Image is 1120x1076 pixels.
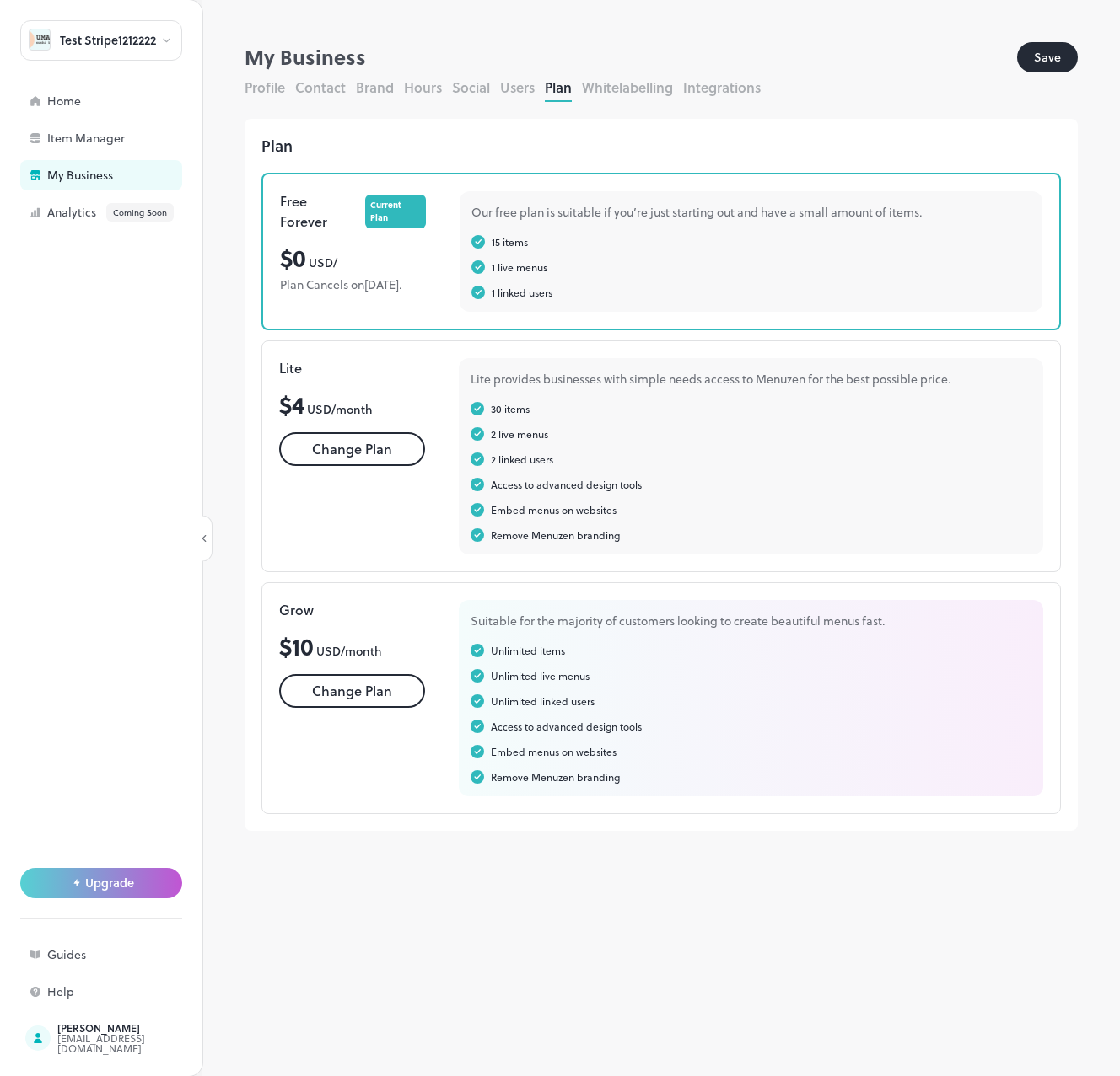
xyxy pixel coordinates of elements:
div: Free Forever [280,191,357,232]
span: USD/ [309,254,337,271]
div: Current Plan [365,195,426,228]
div: 2 live menus [491,426,548,442]
div: Plan Cancels on [DATE] . [280,276,426,293]
button: Hours [404,78,442,97]
div: [PERSON_NAME] [57,1023,216,1033]
div: Plan [261,136,1061,156]
div: Analytics [47,203,216,222]
span: USD/ month [316,642,382,660]
div: Embed menus on websites [491,744,617,759]
button: Whitelabelling [582,78,673,97]
button: Save [1017,42,1078,72]
span: $ 0 [280,240,306,275]
div: 1 linked users [492,285,552,300]
div: Unlimited linked users [491,693,595,709]
div: 15 items [492,234,528,249]
div: Lite provides businesses with simple needs access to Menuzen for the best possible price. [471,370,1031,388]
div: 2 linked users [491,452,553,467]
span: $ 4 [279,387,304,421]
button: Profile [245,78,285,97]
div: 30 items [491,401,530,416]
div: Help [47,986,216,998]
button: Users [500,78,535,97]
div: Embed menus on websites [491,502,617,517]
div: [EMAIL_ADDRESS][DOMAIN_NAME] [57,1033,216,1053]
div: Coming Soon [106,203,174,222]
span: Upgrade [85,876,134,890]
button: Change Plan [279,432,425,466]
div: Lite [279,358,302,378]
div: Unlimited live menus [491,668,590,683]
button: Brand [356,78,394,97]
div: Guides [47,949,216,961]
img: avatar [30,29,50,50]
div: Test Stripe1212222 [60,35,156,46]
div: 1 live menus [492,260,547,275]
div: Suitable for the majority of customers looking to create beautiful menus fast. [471,612,1031,629]
div: My Business [47,169,216,181]
button: Change Plan [279,674,425,708]
div: Access to advanced design tools [491,477,642,492]
button: Integrations [683,78,761,97]
div: Home [47,95,216,107]
span: $ 10 [279,629,314,663]
button: Social [452,78,490,97]
div: Our free plan is suitable if you’re just starting out and have a small amount of items. [471,203,1031,221]
span: USD/ month [307,400,373,418]
div: Access to advanced design tools [491,719,642,734]
div: Unlimited items [491,643,565,658]
div: Remove Menuzen branding [491,769,620,784]
div: My Business [245,42,1017,72]
div: Remove Menuzen branding [491,527,620,543]
div: Grow [279,600,314,620]
button: Contact [295,78,346,97]
div: Item Manager [47,132,216,144]
button: Plan [545,78,572,97]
